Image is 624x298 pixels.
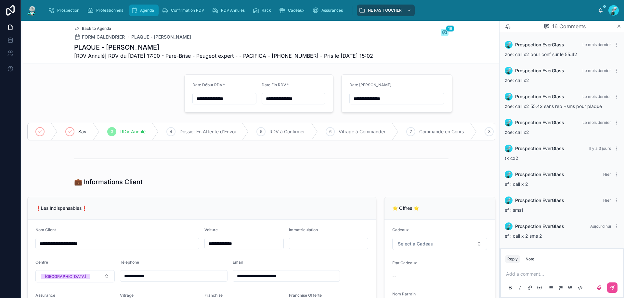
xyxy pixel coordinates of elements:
span: Nom Client [35,227,56,232]
span: Assurance [35,293,55,298]
span: Franchise [204,293,223,298]
img: App logo [26,5,38,16]
span: Commande en Cours [419,128,464,135]
span: Cadeaux [288,8,305,13]
span: Franchise Offerte [289,293,322,298]
span: Email [233,260,243,265]
span: 4 [170,129,172,134]
span: ef : call x 2 [505,181,528,187]
span: Immatriculation [289,227,318,232]
span: Prospection EverGlass [515,223,564,230]
span: Date Fin RDV [262,82,286,87]
a: Agenda [129,5,159,16]
span: Agenda [140,8,154,13]
span: Prospection [57,8,79,13]
span: Prospection EverGlass [515,197,564,204]
span: Le mois dernier [582,120,611,125]
button: Note [523,255,537,263]
a: NE PAS TOUCHER [357,5,415,16]
div: Note [526,256,534,262]
a: PLAQUE - [PERSON_NAME] [131,34,191,40]
a: Prospection [46,5,84,16]
button: 16 [441,29,448,37]
span: Sav [78,128,86,135]
span: Le mois dernier [582,42,611,47]
span: NE PAS TOUCHER [368,8,402,13]
span: RDV à Confirmer [269,128,305,135]
span: Aujourd’hui [590,224,611,229]
span: Professionnels [96,8,123,13]
button: Select Button [392,238,487,250]
span: 3 [111,129,113,134]
span: Prospection EverGlass [515,42,564,48]
span: Le mois dernier [582,68,611,73]
a: Assurances [310,5,347,16]
span: Confirmation RDV [171,8,204,13]
span: Voiture [204,227,218,232]
span: Hier [603,198,611,203]
h1: PLAQUE - [PERSON_NAME] [74,43,373,52]
span: 7 [410,129,412,134]
span: Vitrage [120,293,134,298]
a: Cadeaux [277,5,309,16]
span: Date Début RDV [192,82,223,87]
span: Prospection EverGlass [515,93,564,100]
span: 8 [488,129,490,134]
span: ef : sms1 [505,207,523,213]
span: Assurances [321,8,343,13]
span: Téléphone [120,260,139,265]
button: Reply [505,255,520,263]
span: zoe: call x2 55.42 sans rep +sms pour plaque [505,103,602,109]
span: 16 [446,25,454,32]
span: Vitrage à Commander [339,128,385,135]
span: Dossier En Attente d'Envoi [179,128,236,135]
span: Date [PERSON_NAME] [349,82,391,87]
span: RDV Annulés [221,8,245,13]
span: Cadeaux [392,227,409,232]
span: Il y a 3 jours [589,146,611,151]
div: [GEOGRAPHIC_DATA] [45,274,86,279]
span: 5 [260,129,262,134]
span: zoe: call x2 [505,77,529,83]
span: FORM CALENDRIER [82,34,125,40]
a: Confirmation RDV [160,5,209,16]
a: Rack [251,5,276,16]
span: 16 Comments [552,22,586,30]
span: RDV Annulé [120,128,146,135]
h1: 💼 Informations Client [74,177,143,186]
span: -- [392,273,396,279]
span: Le mois dernier [582,94,611,99]
span: Prospection EverGlass [515,119,564,126]
div: scrollable content [43,3,598,18]
span: Hier [603,172,611,177]
span: Nom Parrain [392,292,416,296]
span: zoe: call x2 pour conf sur le 55.42 [505,52,577,57]
span: Prospection EverGlass [515,67,564,74]
span: ⭐ Offres ⭐ [392,205,419,211]
span: 6 [329,129,331,134]
button: Select Button [35,270,115,282]
span: Back to Agenda [82,26,111,31]
span: Etat Cadeaux [392,260,417,265]
span: [RDV Annulé] RDV du [DATE] 17:00 - Pare-Brise - Peugeot expert - - PACIFICA - [PHONE_NUMBER] - Pr... [74,52,373,60]
a: RDV Annulés [210,5,249,16]
span: Rack [262,8,271,13]
a: Professionnels [85,5,128,16]
span: Prospection EverGlass [515,145,564,152]
span: Prospection EverGlass [515,171,564,178]
span: Select a Cadeau [398,241,433,247]
span: Centre [35,260,48,265]
a: Back to Agenda [74,26,111,31]
span: tk cx2 [505,155,518,161]
span: ef : call x 2 sms 2 [505,233,542,239]
span: zoe: call x2 [505,129,529,135]
a: FORM CALENDRIER [74,34,125,40]
span: ❗Les Indispensables❗ [35,205,87,211]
